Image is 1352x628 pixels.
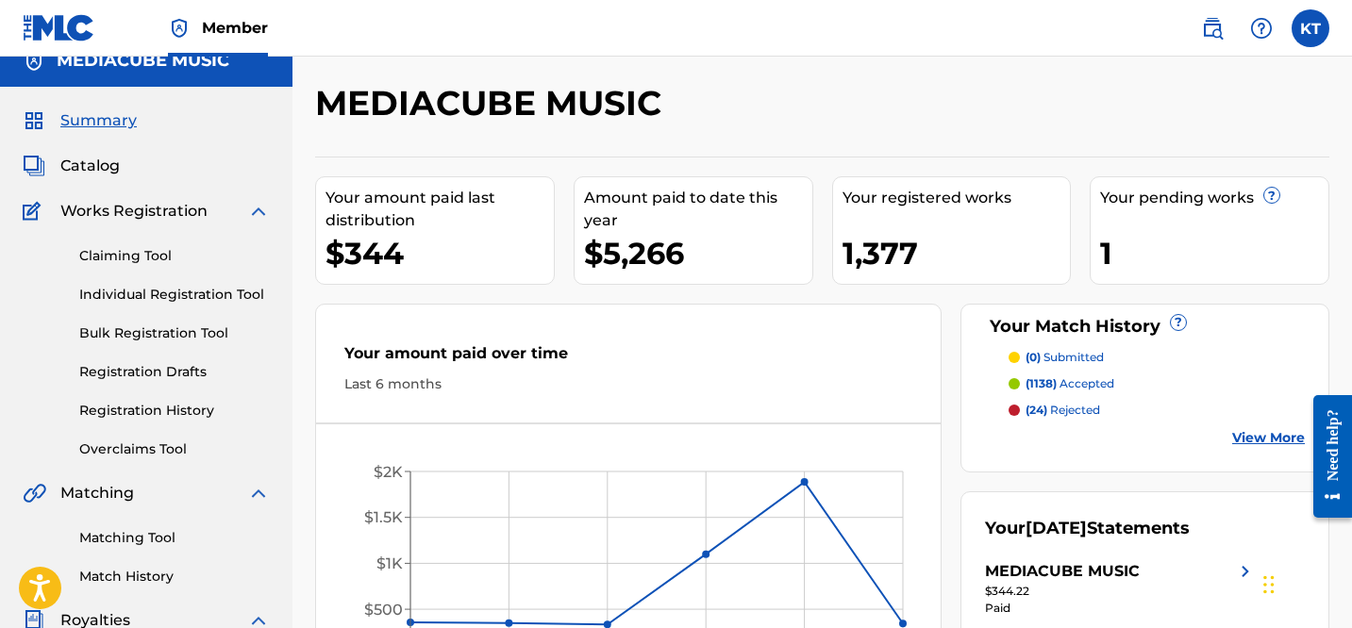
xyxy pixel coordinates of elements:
[1100,187,1328,209] div: Your pending works
[1264,188,1279,203] span: ?
[1009,349,1305,366] a: (0) submitted
[1193,9,1231,47] a: Public Search
[60,200,208,223] span: Works Registration
[325,187,554,232] div: Your amount paid last distribution
[1026,350,1041,364] span: (0)
[1243,9,1280,47] div: Help
[364,601,403,619] tspan: $500
[1232,428,1305,448] a: View More
[1026,349,1104,366] p: submitted
[23,482,46,504] img: Matching
[1026,402,1100,419] p: rejected
[79,246,270,266] a: Claiming Tool
[584,187,812,232] div: Amount paid to date this year
[985,560,1257,617] a: MEDIACUBE MUSICright chevron icon$344.22Paid
[1299,380,1352,532] iframe: Resource Center
[79,401,270,421] a: Registration History
[57,50,229,72] h5: MEDIACUBE MUSIC
[1026,518,1087,538] span: [DATE]
[23,109,137,132] a: SummarySummary
[584,232,812,274] div: $5,266
[79,567,270,587] a: Match History
[23,155,120,177] a: CatalogCatalog
[60,109,137,132] span: Summary
[344,342,912,374] div: Your amount paid over time
[79,528,270,548] a: Matching Tool
[985,314,1305,339] div: Your Match History
[23,155,45,177] img: Catalog
[1201,17,1224,40] img: search
[1171,315,1186,330] span: ?
[1009,402,1305,419] a: (24) rejected
[985,516,1190,541] div: Your Statements
[1100,232,1328,274] div: 1
[247,482,270,504] img: expand
[1026,403,1047,417] span: (24)
[79,285,270,305] a: Individual Registration Tool
[344,374,912,394] div: Last 6 months
[325,232,554,274] div: $344
[23,109,45,132] img: Summary
[985,600,1257,617] div: Paid
[1026,376,1057,390] span: (1138)
[79,439,270,459] a: Overclaims Tool
[23,14,95,41] img: MLC Logo
[1250,17,1273,40] img: help
[364,508,403,526] tspan: $1.5K
[168,17,191,40] img: Top Rightsholder
[985,583,1257,600] div: $344.22
[374,463,403,481] tspan: $2K
[1234,560,1257,583] img: right chevron icon
[60,482,134,504] span: Matching
[843,187,1071,209] div: Your registered works
[1292,9,1329,47] div: User Menu
[376,554,403,572] tspan: $1K
[60,155,120,177] span: Catalog
[23,200,47,223] img: Works Registration
[1009,375,1305,392] a: (1138) accepted
[23,50,45,73] img: Accounts
[202,17,268,39] span: Member
[247,200,270,223] img: expand
[79,323,270,343] a: Bulk Registration Tool
[1258,537,1352,628] iframe: Chat Widget
[843,232,1071,274] div: 1,377
[79,362,270,382] a: Registration Drafts
[1026,375,1114,392] p: accepted
[1263,556,1275,613] div: Drag
[985,560,1140,583] div: MEDIACUBE MUSIC
[315,82,671,124] h2: MEDIACUBE MUSIC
